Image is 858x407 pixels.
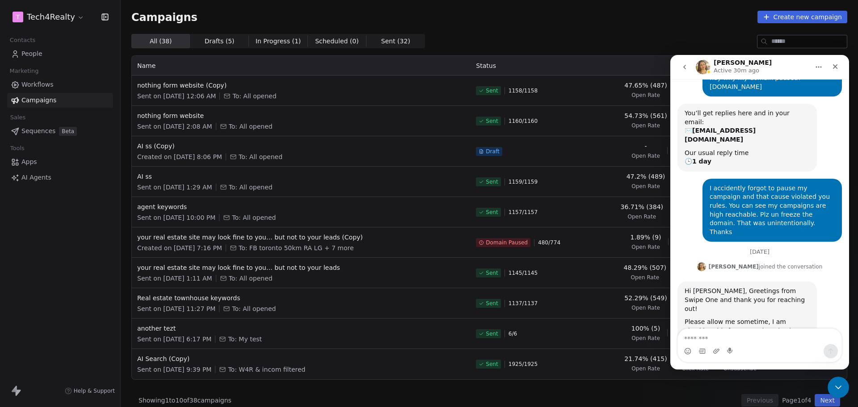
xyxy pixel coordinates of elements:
[229,274,273,283] span: To: All opened
[631,243,660,251] span: Open Rate
[621,202,663,211] span: 36.71% (384)
[7,227,147,316] div: Hi [PERSON_NAME], Greetings from Swipe One and thank you for reaching out!Please allow me sometim...
[7,46,113,61] a: People
[232,304,276,313] span: To: All opened
[137,294,465,302] span: Real estate townhouse keywords
[538,239,560,246] span: 480 / 774
[6,64,42,78] span: Marketing
[624,111,667,120] span: 54.73% (561)
[137,243,222,252] span: Created on [DATE] 7:16 PM
[7,227,172,336] div: Harinder says…
[627,213,656,220] span: Open Rate
[74,387,115,394] span: Help & Support
[137,183,212,192] span: Sent on [DATE] 1:29 AM
[228,365,305,374] span: To: W4R & incom filtered
[631,274,659,281] span: Open Rate
[137,202,465,211] span: agent keywords
[7,170,113,185] a: AI Agents
[6,142,28,155] span: Tools
[631,92,660,99] span: Open Rate
[137,233,465,242] span: your real estate site may look fine to you… but not to your leads (Copy)
[137,92,216,101] span: Sent on [DATE] 12:06 AM
[42,293,50,300] button: Upload attachment
[486,330,498,337] span: Sent
[14,263,139,289] div: Please allow me sometime, I am checking this for you and get back to you.
[381,37,410,46] span: Sent ( 32 )
[486,300,498,307] span: Sent
[631,152,660,159] span: Open Rate
[132,56,471,76] th: Name
[782,396,811,405] span: Page 1 of 4
[509,87,538,94] span: 1158 / 1158
[16,13,20,21] span: T
[137,81,465,90] span: nothing form website (Copy)
[741,394,778,407] button: Previous
[624,81,667,90] span: 47.65% (487)
[205,37,235,46] span: Drafts ( 5 )
[139,396,231,405] span: Showing 1 to 10 of 38 campaigns
[21,126,55,136] span: Sequences
[471,56,582,76] th: Status
[239,152,282,161] span: To: All opened
[65,387,115,394] a: Help & Support
[486,178,498,185] span: Sent
[631,324,660,333] span: 100% (5)
[11,9,86,25] button: TTech4Realty
[757,11,847,23] button: Create new campaign
[486,148,499,155] span: Draft
[21,96,56,105] span: Campaigns
[14,232,139,258] div: Hi [PERSON_NAME], Greetings from Swipe One and thank you for reaching out!
[509,300,538,307] span: 1137 / 1137
[486,361,498,368] span: Sent
[137,263,465,272] span: your real estate site may look fine to you… but not to your leads
[509,209,538,216] span: 1157 / 1157
[631,183,660,190] span: Open Rate
[631,365,660,372] span: Open Rate
[21,157,37,167] span: Apps
[137,122,212,131] span: Sent on [DATE] 2:08 AM
[582,56,799,76] th: Analytics
[315,37,359,46] span: Scheduled ( 0 )
[131,11,198,23] span: Campaigns
[228,335,262,344] span: To: My test
[21,80,54,89] span: Workflows
[137,335,211,344] span: Sent on [DATE] 6:17 PM
[229,183,273,192] span: To: All opened
[631,122,660,129] span: Open Rate
[137,365,211,374] span: Sent on [DATE] 9:39 PM
[509,330,517,337] span: 6 / 6
[624,354,667,363] span: 21.74% (415)
[14,293,21,300] button: Emoji picker
[137,304,215,313] span: Sent on [DATE] 11:27 PM
[486,117,498,125] span: Sent
[631,335,660,342] span: Open Rate
[137,152,222,161] span: Created on [DATE] 8:06 PM
[28,293,35,300] button: Gif picker
[229,122,273,131] span: To: All opened
[153,289,168,303] button: Send a message…
[631,233,661,242] span: 1.89% (9)
[256,37,301,46] span: In Progress ( 1 )
[631,304,660,311] span: Open Rate
[232,92,276,101] span: To: All opened
[486,239,528,246] span: Domain Paused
